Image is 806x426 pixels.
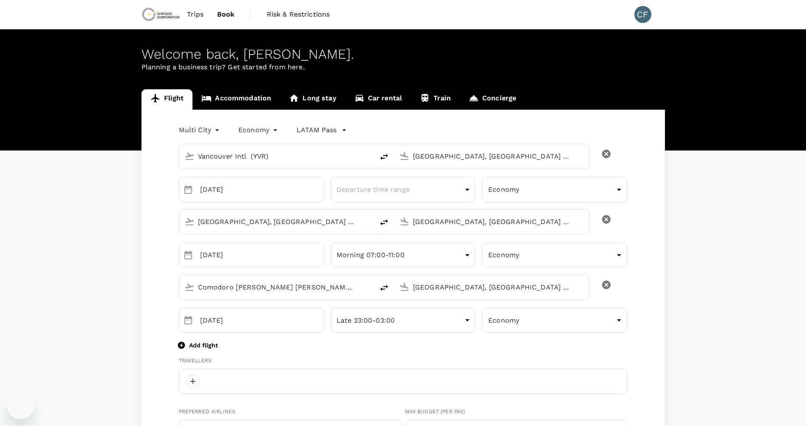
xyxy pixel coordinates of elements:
[189,341,218,349] p: Add flight
[187,9,204,20] span: Trips
[192,89,280,110] a: Accommodation
[297,125,337,135] p: LATAM Pass
[345,89,411,110] a: Car rental
[180,312,197,329] button: Choose date, selected date is Sep 14, 2025
[413,281,571,294] input: Going to
[7,392,34,419] iframe: Button to launch messaging window
[198,150,356,163] input: Depart from
[583,221,585,222] button: Open
[141,5,181,24] img: Chrysos Corporation
[482,244,627,266] div: Economy
[368,155,370,157] button: Open
[596,275,617,295] button: delete
[374,147,394,167] button: delete
[413,215,571,228] input: Going to
[267,9,330,20] span: Risk & Restrictions
[198,215,356,228] input: Depart from
[141,89,193,110] a: Flight
[198,281,356,294] input: Depart from
[374,212,394,233] button: delete
[180,181,197,198] button: Choose date, selected date is Sep 9, 2025
[141,46,665,62] div: Welcome back , [PERSON_NAME] .
[200,242,324,268] input: Travel date
[596,209,617,230] button: delete
[368,221,370,222] button: Open
[297,125,347,135] button: LATAM Pass
[141,62,665,72] p: Planning a business trip? Get started from here.
[200,177,324,202] input: Travel date
[482,179,627,200] div: Economy
[337,185,462,195] p: Departure time range
[238,123,280,137] div: Economy
[482,310,627,331] div: Economy
[374,278,394,298] button: delete
[583,155,585,157] button: Open
[596,144,617,164] button: delete
[217,9,235,20] span: Book
[634,6,651,23] div: CF
[405,408,628,416] div: Max Budget (per pax)
[331,179,475,200] div: Departure time range
[583,286,585,288] button: Open
[179,357,628,365] div: Travellers
[179,408,402,416] div: Preferred Airlines
[331,244,475,266] div: Morning 07:00-11:00
[280,89,345,110] a: Long stay
[179,341,218,349] button: Add flight
[179,123,222,137] div: Multi City
[368,286,370,288] button: Open
[200,307,324,333] input: Travel date
[331,310,475,331] div: Late 23:00-03:00
[180,247,197,264] button: Choose date, selected date is Sep 12, 2025
[413,150,571,163] input: Going to
[460,89,525,110] a: Concierge
[411,89,460,110] a: Train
